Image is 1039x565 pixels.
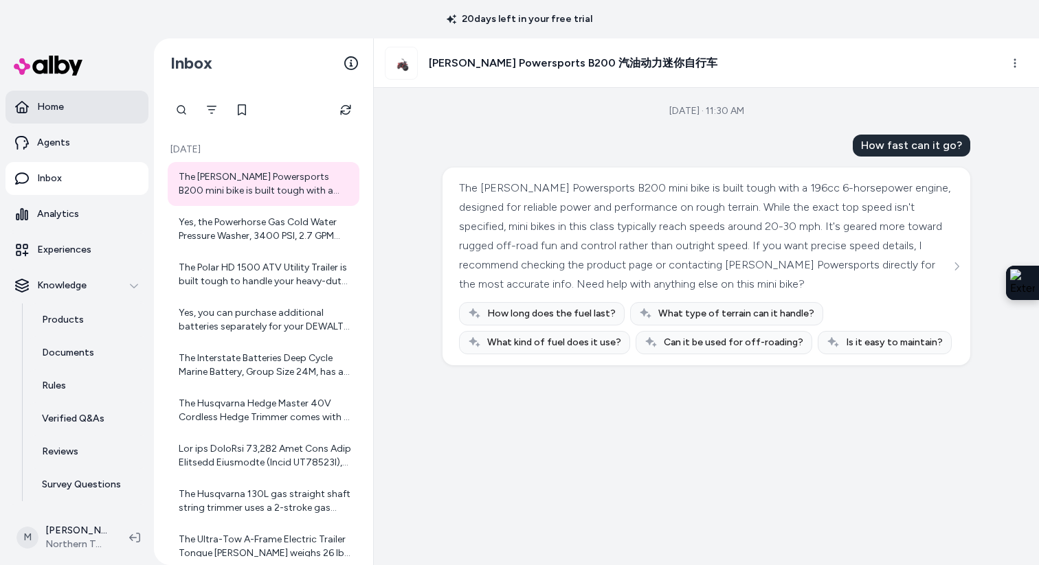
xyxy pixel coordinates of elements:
span: What type of terrain can it handle? [658,307,814,321]
a: Home [5,91,148,124]
h2: Inbox [170,53,212,73]
p: 20 days left in your free trial [438,12,601,26]
a: The [PERSON_NAME] Powersports B200 mini bike is built tough with a 196cc 6-horsepower engine, des... [168,162,359,206]
div: The Husqvarna Hedge Master 40V Cordless Hedge Trimmer comes with a 40V, 4 Ah lithium-ion battery ... [179,397,351,424]
div: Lor ips DoloRsi 73,282 Amet Cons Adip Elitsedd Eiusmodte (Incid UT78523l), etdoloremag al eni ad ... [179,442,351,470]
span: Northern Tool [45,538,107,551]
button: M[PERSON_NAME]Northern Tool [8,516,118,560]
div: The Ultra-Tow A-Frame Electric Trailer Tongue [PERSON_NAME] weighs 26 lbs. It's built tough with ... [179,533,351,560]
p: Inbox [37,172,62,185]
a: The Interstate Batteries Deep Cycle Marine Battery, Group Size 24M, has a reserve capacity of 100... [168,343,359,387]
img: Extension Icon [1010,269,1035,297]
p: Rules [42,379,66,393]
a: Rules [28,369,148,402]
a: Inbox [5,162,148,195]
img: 6131757.jpg [386,47,417,79]
p: Experiences [37,243,91,257]
a: Verified Q&As [28,402,148,435]
div: [DATE] · 11:30 AM [669,104,744,118]
p: Agents [37,136,70,150]
button: Knowledge [5,269,148,302]
div: The Polar HD 1500 ATV Utility Trailer is built tough to handle your heavy-duty hauling needs. It ... [179,261,351,288]
p: Products [42,313,84,327]
a: The Husqvarna Hedge Master 40V Cordless Hedge Trimmer comes with a 40V, 4 Ah lithium-ion battery ... [168,389,359,433]
a: Experiences [5,233,148,266]
span: How long does the fuel last? [487,307,616,321]
div: Yes, you can purchase additional batteries separately for your DEWALT 20V MAX cordless tools. Hav... [179,306,351,334]
button: Refresh [332,96,359,124]
h3: [PERSON_NAME] Powersports B200 汽油动力迷你自行车 [429,55,717,71]
a: Yes, the Powerhorse Gas Cold Water Pressure Washer, 3400 PSI, 2.7 GPM does include a chemical inj... [168,207,359,251]
a: Products [28,303,148,336]
button: See more [948,258,965,275]
span: Is it easy to maintain? [846,336,943,349]
button: Filter [198,96,225,124]
a: Agents [5,126,148,159]
a: The Husqvarna 130L gas straight shaft string trimmer uses a 2-stroke gas engine, so it requires a... [168,479,359,523]
a: Yes, you can purchase additional batteries separately for your DEWALT 20V MAX cordless tools. Hav... [168,298,359,342]
p: Analytics [37,207,79,221]
div: The [PERSON_NAME] Powersports B200 mini bike is built tough with a 196cc 6-horsepower engine, des... [459,178,950,294]
p: Home [37,100,64,114]
div: The Interstate Batteries Deep Cycle Marine Battery, Group Size 24M, has a reserve capacity of 100... [179,351,351,379]
p: Documents [42,346,94,360]
p: Survey Questions [42,478,121,492]
a: Survey Questions [28,468,148,501]
p: [PERSON_NAME] [45,524,107,538]
div: The Husqvarna 130L gas straight shaft string trimmer uses a 2-stroke gas engine, so it requires a... [179,487,351,515]
a: The Polar HD 1500 ATV Utility Trailer is built tough to handle your heavy-duty hauling needs. It ... [168,253,359,297]
p: Verified Q&As [42,412,104,426]
span: M [16,527,38,549]
a: Reviews [28,435,148,468]
p: Knowledge [37,279,87,292]
img: alby Logo [14,56,82,76]
a: Lor ips DoloRsi 73,282 Amet Cons Adip Elitsedd Eiusmodte (Incid UT78523l), etdoloremag al eni ad ... [168,434,359,478]
p: [DATE] [168,143,359,157]
span: What kind of fuel does it use? [487,336,621,349]
div: Yes, the Powerhorse Gas Cold Water Pressure Washer, 3400 PSI, 2.7 GPM does include a chemical inj... [179,216,351,243]
a: Documents [28,336,148,369]
p: Reviews [42,445,78,459]
div: How fast can it go? [853,135,970,157]
div: The [PERSON_NAME] Powersports B200 mini bike is built tough with a 196cc 6-horsepower engine, des... [179,170,351,198]
a: Analytics [5,198,148,231]
span: Can it be used for off-roading? [664,336,803,349]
